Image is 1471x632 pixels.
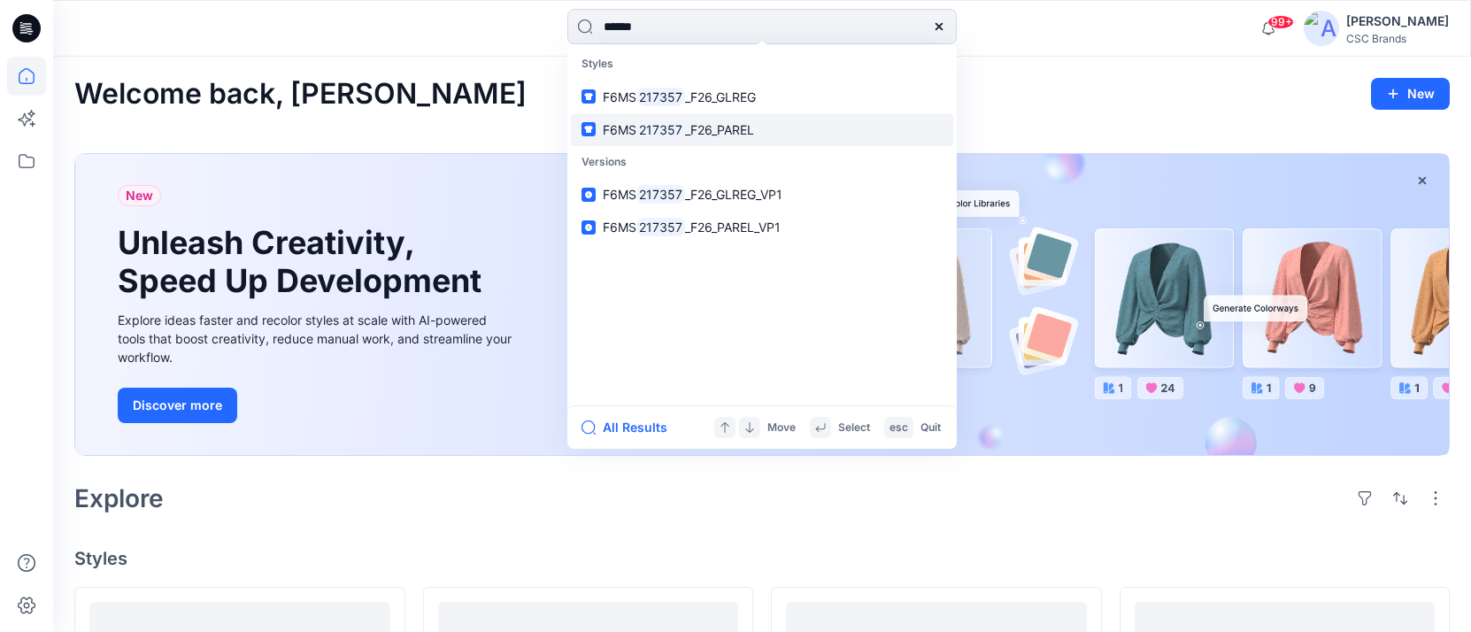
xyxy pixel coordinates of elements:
h4: Styles [74,548,1450,569]
p: Versions [571,146,953,179]
span: F6MS [603,122,636,137]
div: CSC Brands [1346,32,1449,45]
mark: 217357 [636,87,685,107]
a: Discover more [118,388,516,423]
span: F6MS [603,220,636,235]
a: F6MS217357_F26_GLREG_VP1 [571,178,953,211]
mark: 217357 [636,119,685,140]
h1: Unleash Creativity, Speed Up Development [118,224,489,300]
p: Move [767,419,796,437]
p: esc [890,419,908,437]
span: _F26_PAREL [685,122,754,137]
button: New [1371,78,1450,110]
div: Explore ideas faster and recolor styles at scale with AI-powered tools that boost creativity, red... [118,311,516,366]
h2: Welcome back, [PERSON_NAME] [74,78,527,111]
a: F6MS217357_F26_PAREL [571,113,953,146]
span: _F26_GLREG_VP1 [685,187,782,202]
button: Discover more [118,388,237,423]
mark: 217357 [636,217,685,237]
span: F6MS [603,89,636,104]
img: avatar [1304,11,1339,46]
span: _F26_GLREG [685,89,756,104]
span: 99+ [1267,15,1294,29]
h2: Explore [74,484,164,513]
a: F6MS217357_F26_GLREG [571,81,953,113]
span: New [126,185,153,206]
span: F6MS [603,187,636,202]
mark: 217357 [636,184,685,204]
p: Quit [920,419,941,437]
p: Select [838,419,870,437]
div: [PERSON_NAME] [1346,11,1449,32]
span: _F26_PAREL_VP1 [685,220,781,235]
a: F6MS217357_F26_PAREL_VP1 [571,211,953,243]
p: Styles [571,48,953,81]
button: All Results [581,417,679,438]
